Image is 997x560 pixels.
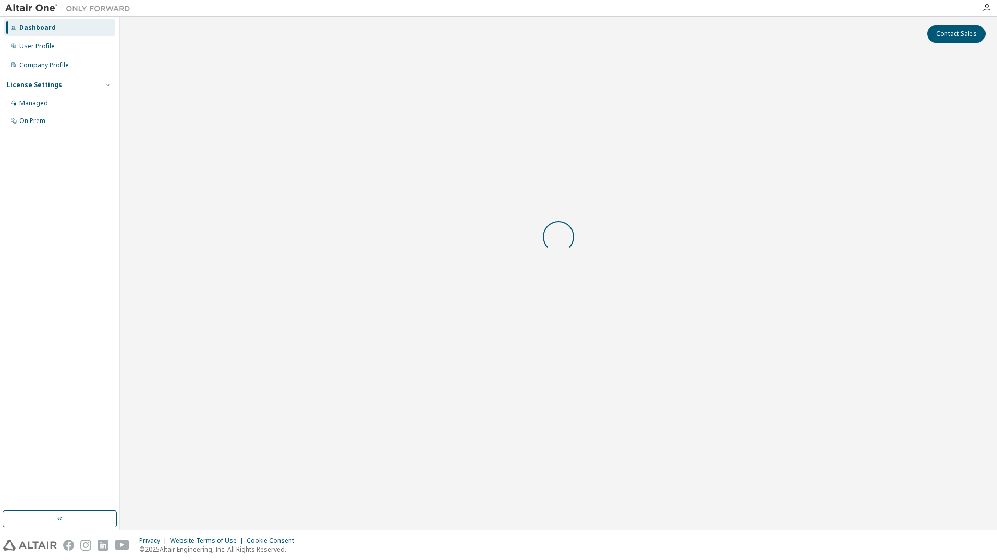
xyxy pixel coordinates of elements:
img: facebook.svg [63,540,74,551]
div: User Profile [19,42,55,51]
img: altair_logo.svg [3,540,57,551]
div: Privacy [139,537,170,545]
img: Altair One [5,3,136,14]
div: Website Terms of Use [170,537,247,545]
img: linkedin.svg [98,540,108,551]
div: On Prem [19,117,45,125]
div: Dashboard [19,23,56,32]
div: Cookie Consent [247,537,300,545]
div: License Settings [7,81,62,89]
img: instagram.svg [80,540,91,551]
button: Contact Sales [927,25,986,43]
div: Company Profile [19,61,69,69]
img: youtube.svg [115,540,130,551]
p: © 2025 Altair Engineering, Inc. All Rights Reserved. [139,545,300,554]
div: Managed [19,99,48,107]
